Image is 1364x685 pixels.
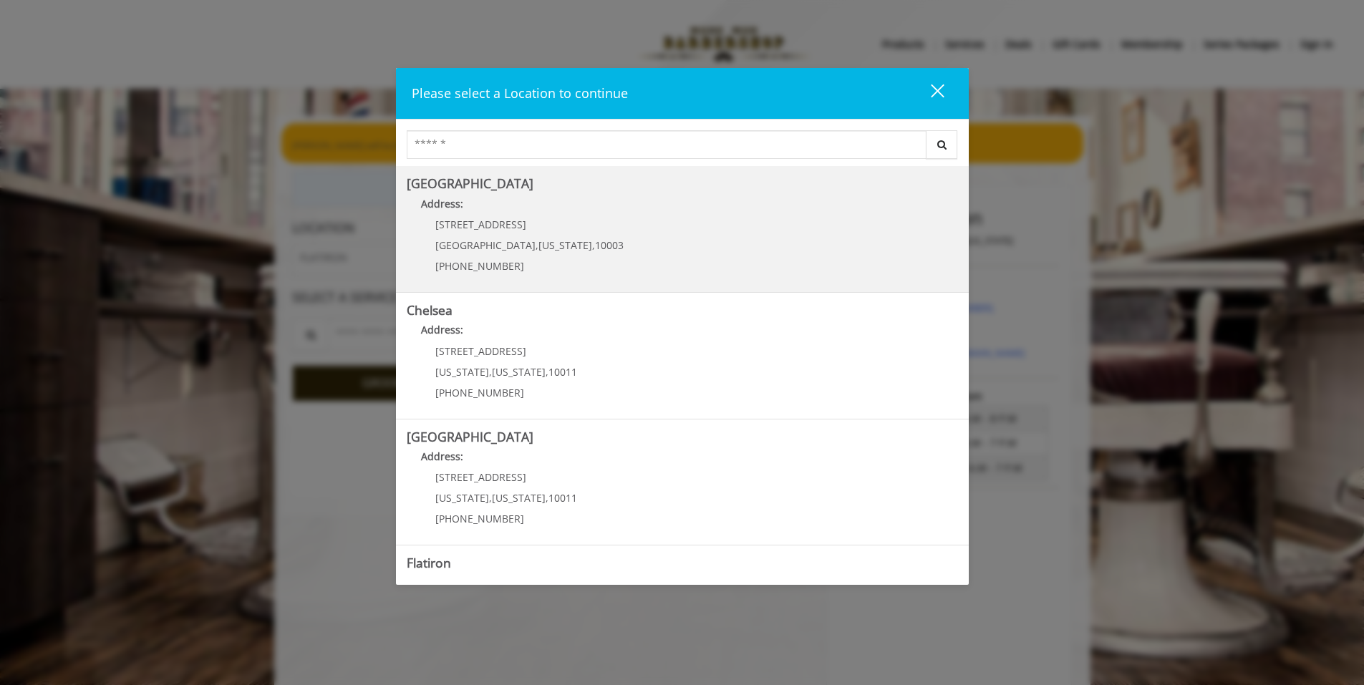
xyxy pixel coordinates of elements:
span: , [546,365,548,379]
span: [PHONE_NUMBER] [435,512,524,525]
input: Search Center [407,130,927,159]
span: [GEOGRAPHIC_DATA] [435,238,536,252]
span: [US_STATE] [435,365,489,379]
span: [STREET_ADDRESS] [435,344,526,358]
button: close dialog [904,79,953,108]
span: [US_STATE] [492,365,546,379]
span: [PHONE_NUMBER] [435,259,524,273]
b: Flatiron [407,554,451,571]
span: [STREET_ADDRESS] [435,470,526,484]
span: [STREET_ADDRESS] [435,218,526,231]
span: [PHONE_NUMBER] [435,386,524,399]
span: 10003 [595,238,624,252]
b: [GEOGRAPHIC_DATA] [407,428,533,445]
span: , [489,491,492,505]
span: , [546,491,548,505]
span: 10011 [548,365,577,379]
span: 10011 [548,491,577,505]
b: [GEOGRAPHIC_DATA] [407,175,533,192]
span: , [489,365,492,379]
span: [US_STATE] [435,491,489,505]
span: Please select a Location to continue [412,84,628,102]
span: , [592,238,595,252]
b: Chelsea [407,301,453,319]
b: Address: [421,323,463,336]
div: Center Select [407,130,958,166]
b: Address: [421,197,463,210]
div: close dialog [914,83,943,105]
span: [US_STATE] [538,238,592,252]
span: [US_STATE] [492,491,546,505]
span: , [536,238,538,252]
b: Address: [421,576,463,590]
b: Address: [421,450,463,463]
i: Search button [934,140,950,150]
